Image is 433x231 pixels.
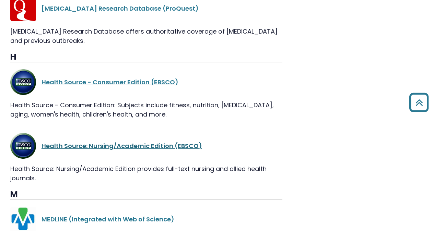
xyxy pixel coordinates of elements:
[42,142,202,150] a: Health Source: Nursing/Academic Edition (EBSCO)
[10,27,282,45] div: [MEDICAL_DATA] Research Database offers authoritative coverage of [MEDICAL_DATA] and previous out...
[10,190,282,200] h3: M
[10,52,282,62] h3: H
[42,215,174,223] a: MEDLINE (Integrated with Web of Science)
[10,164,282,183] div: Health Source: Nursing/Academic Edition provides full-text nursing and allied health journals.
[10,100,282,119] div: Health Source - Consumer Edition: Subjects include fitness, nutrition, [MEDICAL_DATA], aging, wom...
[407,96,431,109] a: Back to Top
[42,78,178,86] a: Health Source - Consumer Edition (EBSCO)
[42,4,199,13] a: [MEDICAL_DATA] Research Database (ProQuest)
